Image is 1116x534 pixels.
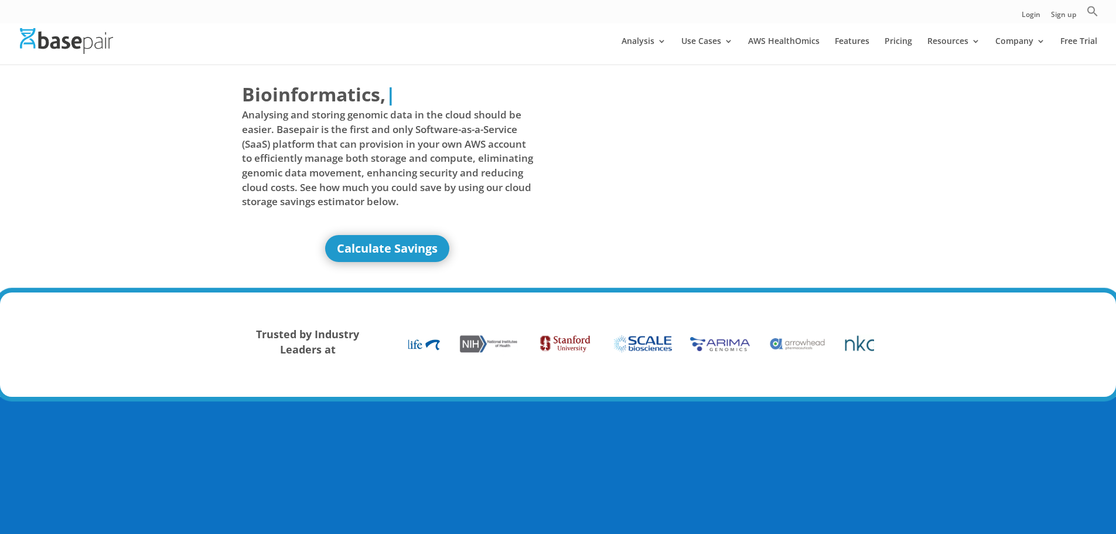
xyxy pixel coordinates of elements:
[20,28,113,53] img: Basepair
[622,37,666,64] a: Analysis
[385,81,396,107] span: |
[1087,5,1098,23] a: Search Icon Link
[1087,5,1098,17] svg: Search
[927,37,980,64] a: Resources
[1060,37,1097,64] a: Free Trial
[242,81,385,108] span: Bioinformatics,
[1022,11,1040,23] a: Login
[325,235,449,262] a: Calculate Savings
[681,37,733,64] a: Use Cases
[835,37,869,64] a: Features
[1051,11,1076,23] a: Sign up
[995,37,1045,64] a: Company
[748,37,820,64] a: AWS HealthOmics
[885,37,912,64] a: Pricing
[256,327,359,356] strong: Trusted by Industry Leaders at
[567,81,859,245] iframe: Basepair - NGS Analysis Simplified
[242,108,534,209] span: Analysing and storing genomic data in the cloud should be easier. Basepair is the first and only ...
